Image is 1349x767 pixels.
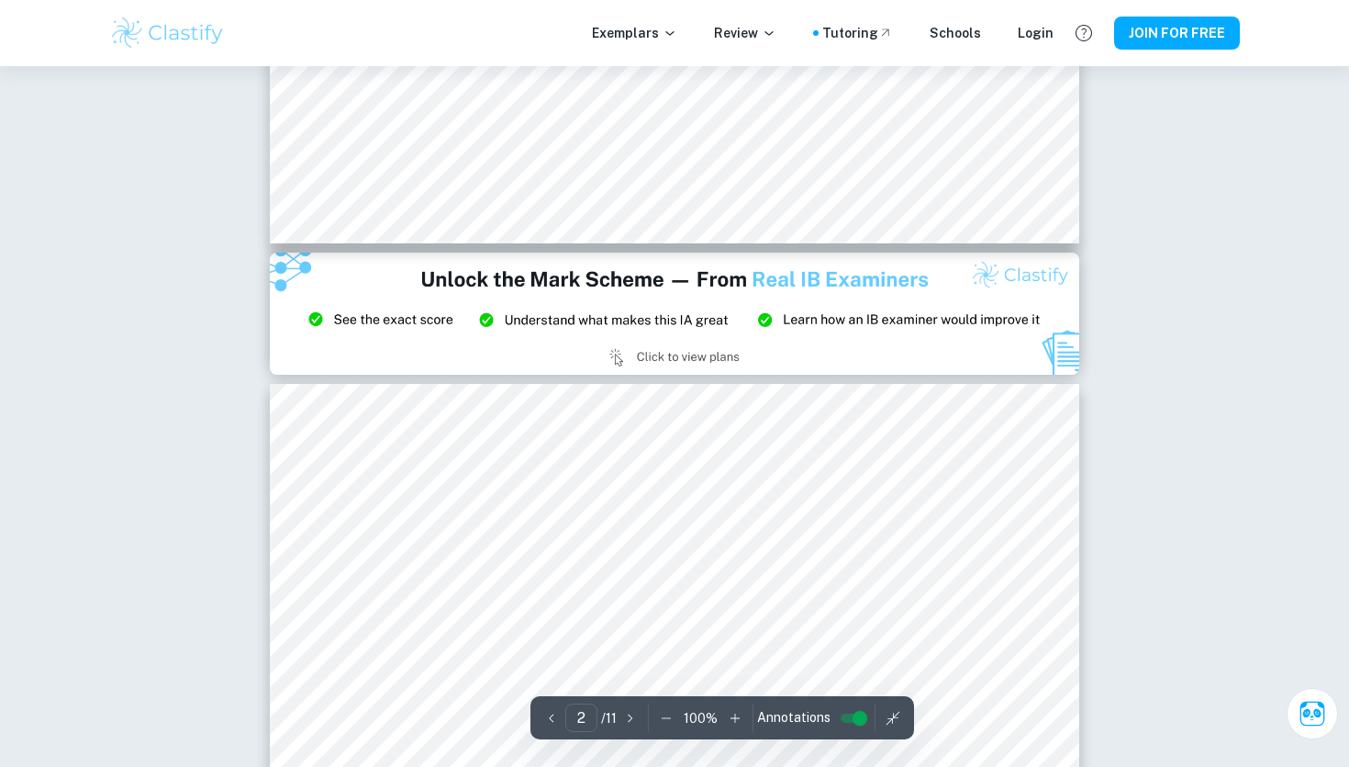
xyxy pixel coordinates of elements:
p: Review [714,23,776,43]
img: Clastify logo [109,15,226,51]
a: Login [1018,23,1054,43]
a: Schools [930,23,981,43]
p: 100 % [684,708,718,728]
img: Ad [270,253,1079,374]
p: Exemplars [592,23,677,43]
button: JOIN FOR FREE [1114,17,1240,50]
p: / 11 [601,708,617,728]
span: Annotations [757,708,831,728]
a: Tutoring [822,23,893,43]
button: Ask Clai [1287,688,1338,739]
button: Help and Feedback [1068,17,1099,49]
